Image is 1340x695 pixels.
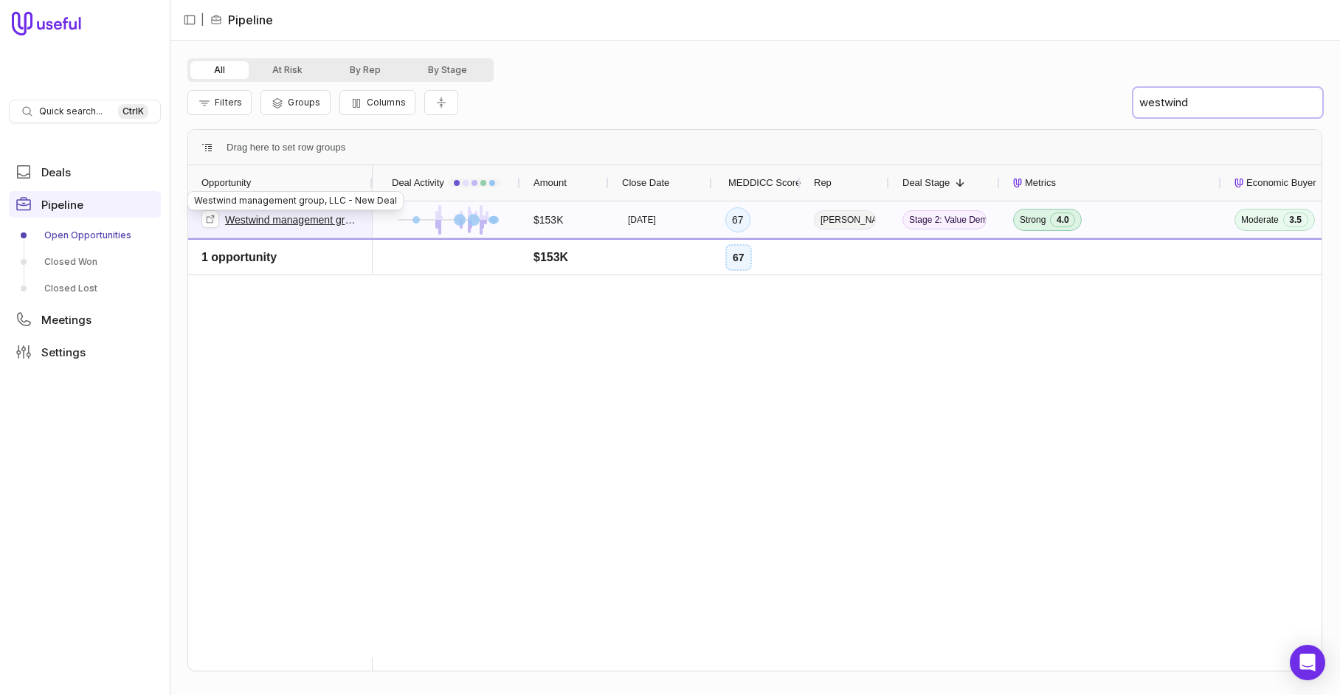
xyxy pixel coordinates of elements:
[9,224,161,247] a: Open Opportunities
[533,174,567,192] span: Amount
[9,224,161,300] div: Pipeline submenu
[533,211,563,229] span: $153K
[249,61,326,79] button: At Risk
[326,61,404,79] button: By Rep
[392,174,444,192] span: Deal Activity
[1025,174,1056,192] span: Metrics
[1241,214,1279,226] span: Moderate
[288,97,320,108] span: Groups
[339,90,415,115] button: Columns
[201,11,204,29] span: |
[227,139,345,156] div: Row Groups
[424,90,458,116] button: Collapse all rows
[1133,88,1322,117] input: Press "/" to search within cells...
[1020,214,1046,226] span: Strong
[1246,174,1316,192] span: Economic Buyer
[1050,212,1075,227] span: 4.0
[9,339,161,365] a: Settings
[1013,165,1208,201] div: Metrics
[725,207,750,232] div: 67
[190,61,249,79] button: All
[367,97,406,108] span: Columns
[41,199,83,210] span: Pipeline
[39,106,103,117] span: Quick search...
[404,61,491,79] button: By Stage
[622,174,669,192] span: Close Date
[41,347,86,358] span: Settings
[41,167,71,178] span: Deals
[728,174,801,192] span: MEDDICC Score
[902,174,950,192] span: Deal Stage
[1283,212,1308,227] span: 3.5
[9,191,161,218] a: Pipeline
[187,191,404,210] div: Westwind management group, LLC - New Deal
[260,90,330,115] button: Group Pipeline
[814,210,876,229] span: [PERSON_NAME]
[902,210,987,229] span: Stage 2: Value Demonstration
[9,250,161,274] a: Closed Won
[225,211,359,229] a: Westwind management group, LLC - New Deal
[210,11,273,29] li: Pipeline
[725,165,787,201] div: MEDDICC Score
[1290,645,1325,680] div: Open Intercom Messenger
[118,104,148,119] kbd: Ctrl K
[41,314,91,325] span: Meetings
[227,139,345,156] span: Drag here to set row groups
[215,97,242,108] span: Filters
[9,306,161,333] a: Meetings
[179,9,201,31] button: Collapse sidebar
[187,90,252,115] button: Filter Pipeline
[9,159,161,185] a: Deals
[628,214,656,226] time: [DATE]
[201,174,251,192] span: Opportunity
[814,174,832,192] span: Rep
[9,277,161,300] a: Closed Lost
